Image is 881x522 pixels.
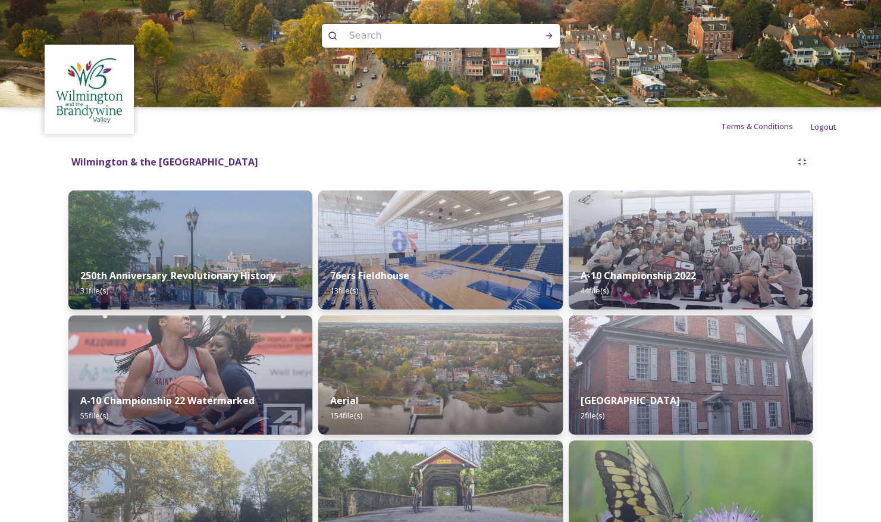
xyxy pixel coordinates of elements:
a: Terms & Conditions [721,119,811,133]
img: 232ae884-c412-4752-a1a4-a13415c8def5.jpg [68,315,312,435]
input: Search [343,23,506,49]
strong: Aerial [330,394,359,407]
span: 2 file(s) [581,410,604,421]
span: 13 file(s) [330,285,358,296]
strong: 76ers Fieldhouse [330,269,409,282]
strong: Wilmington & the [GEOGRAPHIC_DATA] [71,155,258,168]
img: 5dcdda0a-c37c-4f3f-97b2-6efe6679a20d.jpg [569,315,813,435]
span: 44 file(s) [581,285,609,296]
span: 31 file(s) [80,285,108,296]
strong: A-10 Championship 2022 [581,269,696,282]
span: Terms & Conditions [721,121,793,132]
img: 385d4e3b-7dfe-4606-b6af-a72e74295679.jpg [569,190,813,310]
img: e45ac70a-ec3a-4dc0-a0b3-4b3095b0e7a9.jpg [318,315,562,435]
img: 710d2779-c80f-4a9d-ab9d-cba342ff9b2f.jpg [318,190,562,310]
img: c20507a3-540c-4624-8ece-9600e3d68436.jpg [68,190,312,310]
span: 154 file(s) [330,410,362,421]
strong: [GEOGRAPHIC_DATA] [581,394,680,407]
img: download%20%281%29.jpeg [46,46,133,133]
strong: 250th Anniversary_Revolutionary History [80,269,275,282]
strong: A-10 Championship 22 Watermarked [80,394,255,407]
span: 55 file(s) [80,410,108,421]
span: Logout [811,121,836,132]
